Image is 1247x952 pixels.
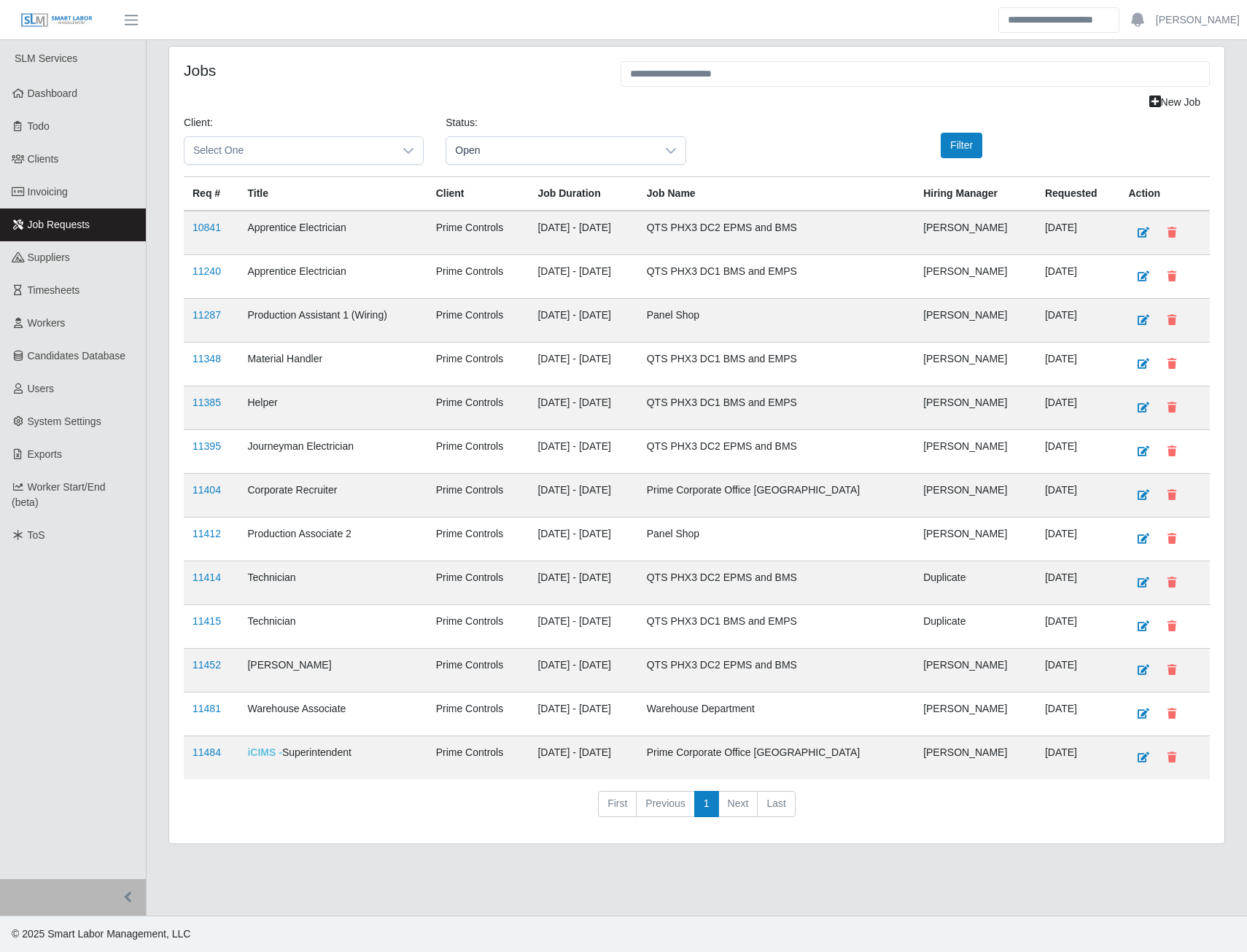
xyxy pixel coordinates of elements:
[638,430,914,474] td: QTS PHX3 DC2 EPMS and BMS
[1036,299,1120,343] td: [DATE]
[998,7,1119,33] input: Search
[638,736,914,780] td: Prime Corporate Office [GEOGRAPHIC_DATA]
[914,474,1036,518] td: [PERSON_NAME]
[184,177,238,211] th: Req #
[446,137,656,164] span: Open
[193,222,221,233] a: 10841
[914,736,1036,780] td: [PERSON_NAME]
[1036,605,1120,649] td: [DATE]
[914,518,1036,561] td: [PERSON_NAME]
[193,615,221,627] a: 11415
[28,251,70,263] span: Suppliers
[238,649,427,692] td: [PERSON_NAME]
[238,343,427,386] td: Material Handler
[184,137,394,164] span: Select One
[914,605,1036,649] td: Duplicate
[247,746,281,758] span: iCIMS -
[28,120,50,132] span: Todo
[638,255,914,299] td: QTS PHX3 DC1 BMS and EMPS
[694,791,719,817] a: 1
[914,386,1036,430] td: [PERSON_NAME]
[1036,255,1120,299] td: [DATE]
[238,430,427,474] td: Journeyman Electrician
[427,649,529,692] td: Prime Controls
[238,255,427,299] td: Apprentice Electrician
[638,343,914,386] td: QTS PHX3 DC1 BMS and EMPS
[427,474,529,518] td: Prime Controls
[1036,177,1120,211] th: Requested
[28,153,59,165] span: Clients
[914,430,1036,474] td: [PERSON_NAME]
[914,649,1036,692] td: [PERSON_NAME]
[28,317,66,329] span: Workers
[1036,343,1120,386] td: [DATE]
[193,265,221,277] a: 11240
[1119,177,1210,211] th: Action
[238,692,427,736] td: Warehouse Associate
[914,343,1036,386] td: [PERSON_NAME]
[427,518,529,561] td: Prime Controls
[238,518,427,561] td: Production Associate 2
[529,518,637,561] td: [DATE] - [DATE]
[1036,474,1120,518] td: [DATE]
[427,343,529,386] td: Prime Controls
[529,430,637,474] td: [DATE] - [DATE]
[427,299,529,343] td: Prime Controls
[638,211,914,255] td: QTS PHX3 DC2 EPMS and BMS
[914,177,1036,211] th: Hiring Manager
[193,353,221,364] a: 11348
[1140,90,1210,115] a: New Job
[184,61,599,79] h4: Jobs
[28,350,126,362] span: Candidates Database
[238,177,427,211] th: Title
[1036,561,1120,605] td: [DATE]
[529,605,637,649] td: [DATE] - [DATE]
[941,133,982,158] button: Filter
[529,177,637,211] th: Job Duration
[427,255,529,299] td: Prime Controls
[193,659,221,671] a: 11452
[28,383,55,394] span: Users
[193,309,221,321] a: 11287
[184,791,1210,829] nav: pagination
[914,211,1036,255] td: [PERSON_NAME]
[238,605,427,649] td: Technician
[638,561,914,605] td: QTS PHX3 DC2 EPMS and BMS
[1156,12,1240,28] a: [PERSON_NAME]
[427,177,529,211] th: Client
[529,255,637,299] td: [DATE] - [DATE]
[529,386,637,430] td: [DATE] - [DATE]
[238,736,427,780] td: Superintendent
[238,211,427,255] td: Apprentice Electrician
[529,736,637,780] td: [DATE] - [DATE]
[1036,518,1120,561] td: [DATE]
[238,474,427,518] td: Corporate Recruiter
[193,703,221,714] a: 11481
[1036,386,1120,430] td: [DATE]
[20,12,93,28] img: SLM Logo
[238,561,427,605] td: Technician
[427,736,529,780] td: Prime Controls
[193,528,221,539] a: 11412
[638,692,914,736] td: Warehouse Department
[529,211,637,255] td: [DATE] - [DATE]
[28,529,45,541] span: ToS
[193,571,221,583] a: 11414
[12,928,190,940] span: © 2025 Smart Labor Management, LLC
[1036,430,1120,474] td: [DATE]
[638,518,914,561] td: Panel Shop
[529,299,637,343] td: [DATE] - [DATE]
[638,649,914,692] td: QTS PHX3 DC2 EPMS and BMS
[193,484,221,496] a: 11404
[638,177,914,211] th: Job Name
[914,299,1036,343] td: [PERSON_NAME]
[1036,649,1120,692] td: [DATE]
[529,343,637,386] td: [DATE] - [DATE]
[28,284,80,296] span: Timesheets
[638,386,914,430] td: QTS PHX3 DC1 BMS and EMPS
[427,386,529,430] td: Prime Controls
[914,255,1036,299] td: [PERSON_NAME]
[1036,692,1120,736] td: [DATE]
[193,746,221,758] a: 11484
[638,474,914,518] td: Prime Corporate Office [GEOGRAPHIC_DATA]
